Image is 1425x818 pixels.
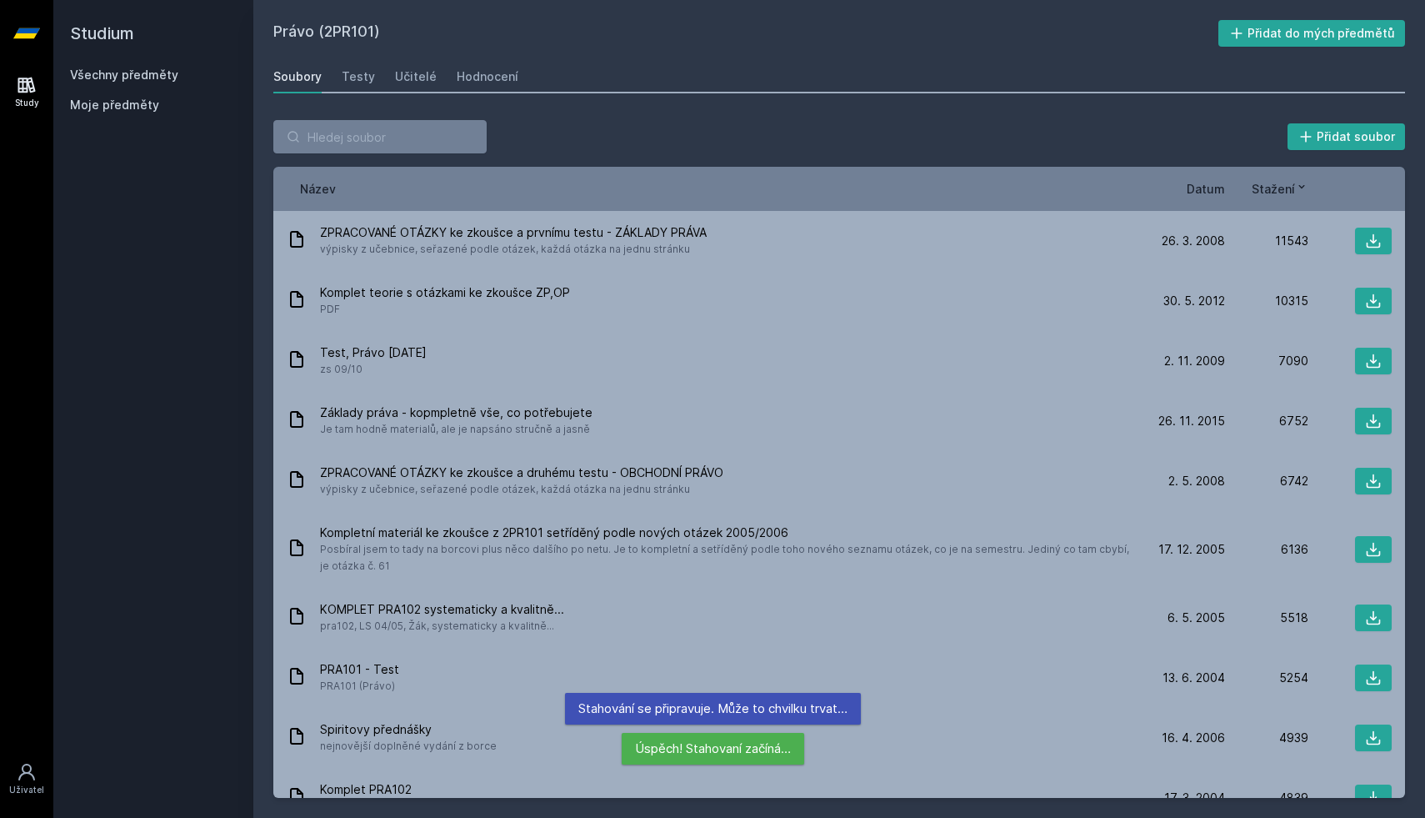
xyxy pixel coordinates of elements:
div: Stahování se připravuje. Může to chvilku trvat… [565,693,861,725]
div: 11543 [1225,233,1308,249]
a: Uživatel [3,754,50,805]
span: Je tam hodně materialů, ale je napsáno stručně a jasně [320,421,592,438]
span: Kompletní materiál ke zkoušce z 2PR101 setříděný podle nových otázek 2005/2006 [320,524,1135,541]
div: 6752 [1225,413,1308,429]
div: Hodnocení [457,68,518,85]
span: zs 09/10 [320,361,427,378]
div: 5254 [1225,670,1308,686]
div: Soubory [273,68,322,85]
span: 6. 5. 2005 [1167,610,1225,626]
span: 16. 4. 2006 [1162,730,1225,746]
input: Hledej soubor [273,120,487,153]
span: Test, Právo [DATE] [320,344,427,361]
button: Stažení [1252,180,1308,198]
span: 17. 12. 2005 [1158,541,1225,558]
span: 2. 11. 2009 [1164,353,1225,369]
span: výpisky z učebnice, seřazené podle otázek, každá otázka na jednu stránku [320,481,723,498]
div: Uživatel [9,784,44,796]
div: Study [15,97,39,109]
span: ZPRACOVANÉ OTÁZKY ke zkoušce a prvnímu testu - ZÁKLADY PRÁVA [320,224,707,241]
h2: Právo (2PR101) [273,20,1218,47]
span: PRA101 - Test [320,661,399,678]
button: Název [300,180,336,198]
div: Testy [342,68,375,85]
button: Přidat soubor [1287,123,1406,150]
span: 30. 5. 2012 [1163,293,1225,309]
div: 6742 [1225,473,1308,489]
a: Study [3,67,50,118]
span: 17. 3. 2004 [1164,790,1225,806]
div: 10315 [1225,293,1308,309]
span: 2. 5. 2008 [1168,473,1225,489]
span: Základy práva - kopmpletně vše, co potřebujete [320,404,592,421]
span: 26. 11. 2015 [1158,413,1225,429]
a: Hodnocení [457,60,518,93]
span: KOMPLET PRA102 systematicky a kvalitně... [320,601,564,618]
a: Soubory [273,60,322,93]
span: Komplet PRA102 [320,781,590,798]
span: Komplet teorie s otázkami ke zkoušce ZP,OP [320,284,570,301]
a: Testy [342,60,375,93]
span: nejnovější doplněné vydání z borce [320,738,497,755]
div: Úspěch! Stahovaní začíná… [622,733,804,765]
a: Učitelé [395,60,437,93]
span: Moje předměty [70,97,159,113]
span: ZPRACOVANÉ OTÁZKY ke zkoušce a druhému testu - OBCHODNÍ PRÁVO [320,464,723,481]
div: 6136 [1225,541,1308,558]
span: pra102, LS 04/05, Žák, systematicky a kvalitně... [320,618,564,635]
div: Učitelé [395,68,437,85]
span: 26. 3. 2008 [1162,233,1225,249]
span: Spiritovy přednášky [320,721,497,738]
div: 7090 [1225,353,1308,369]
div: 5518 [1225,610,1308,626]
div: 4939 [1225,730,1308,746]
span: Posbíral jsem to tady na borcovi plus něco dalšího po netu. Je to kompletní a setříděný podle toh... [320,541,1135,575]
span: Stažení [1252,180,1295,198]
button: Přidat do mých předmětů [1218,20,1406,47]
button: Datum [1187,180,1225,198]
span: PDF [320,301,570,318]
span: výpisky z učebnice, seřazené podle otázek, každá otázka na jednu stránku [320,241,707,258]
a: Všechny předměty [70,68,178,82]
span: PRA101 (Právo) [320,678,399,695]
span: 13. 6. 2004 [1162,670,1225,686]
div: 4839 [1225,790,1308,806]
